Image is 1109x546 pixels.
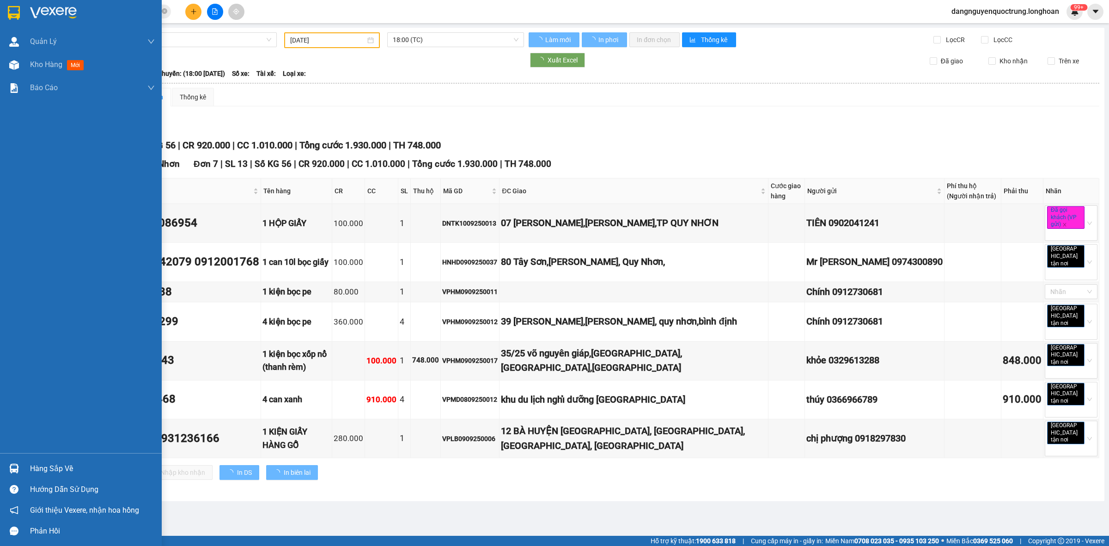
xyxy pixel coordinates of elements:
span: loading [589,37,597,43]
span: Tổng cước 1.930.000 [412,159,498,169]
div: 4 kiện bọc pe [262,315,330,328]
td: HNHD0909250037 [441,243,500,282]
div: 12 BÀ HUYỆN [GEOGRAPHIC_DATA], [GEOGRAPHIC_DATA], [GEOGRAPHIC_DATA], [GEOGRAPHIC_DATA] [501,424,766,453]
strong: 1900 633 818 [696,537,736,545]
div: Thống kê [180,92,206,102]
span: Số KG 56 [255,159,292,169]
span: file-add [212,8,218,15]
span: close-circle [162,7,167,16]
div: VPHM0909250017 [442,356,498,366]
span: | [347,159,349,169]
span: Xuất Excel [548,55,578,65]
div: duy lân 0965142079 0912001768 [89,253,259,271]
div: toàn 0935489299 [89,313,259,331]
span: Lọc CC [990,35,1014,45]
button: Nhập kho nhận [143,465,213,480]
span: | [1020,536,1021,546]
img: logo-vxr [8,6,20,20]
div: 910.000 [366,393,396,406]
span: 18:00 (TC) [393,33,518,47]
td: VPHM0909250012 [441,302,500,341]
div: 4 can xanh [262,393,330,406]
span: Loại xe: [283,68,306,79]
span: | [295,140,297,151]
input: 10/09/2025 [290,35,366,45]
span: Lọc CR [942,35,966,45]
button: In đơn chọn [629,32,680,47]
sup: 206 [1070,4,1087,11]
div: 4 [400,315,409,328]
div: 1 [400,285,409,298]
div: 1 [400,354,409,367]
span: [GEOGRAPHIC_DATA] tận nơi [1047,305,1085,327]
div: Hướng dẫn sử dụng [30,483,155,497]
span: Người nhận [90,186,251,196]
button: plus [185,4,201,20]
div: Phản hồi [30,524,155,538]
img: warehouse-icon [9,60,19,70]
td: VPMD0809250012 [441,380,500,419]
span: close-circle [162,8,167,14]
th: Phải thu [1001,178,1043,204]
span: TH 748.000 [505,159,551,169]
button: In phơi [582,32,627,47]
img: warehouse-icon [9,37,19,47]
div: 1 KIỆN GIẤY HÀNG GỖ [262,425,330,452]
span: mới [67,60,84,70]
span: Quản Lý [30,36,57,47]
span: close [1062,222,1067,227]
th: SL [398,178,411,204]
div: Chính 0912730681 [806,285,943,299]
div: VPLB0909250006 [442,434,498,444]
div: Chính 0912730681 [806,314,943,329]
th: Thu hộ [411,178,441,204]
span: down [147,84,155,92]
span: Tổng cước 1.930.000 [299,140,386,151]
div: 1 HỘP GIẤY [262,217,330,230]
span: loading [537,57,548,63]
div: Nhãn [1046,186,1097,196]
th: Cước giao hàng [768,178,805,204]
span: Thống kê [701,35,729,45]
div: 848.000 [1003,353,1042,369]
div: 1 kiện bọc pe [262,285,330,298]
span: caret-down [1091,7,1100,16]
button: In biên lai [266,465,318,480]
div: 1 [400,432,409,445]
span: notification [10,506,18,515]
span: Đơn 7 [194,159,218,169]
span: | [250,159,252,169]
span: bar-chart [689,37,697,44]
span: Mã GD [443,186,490,196]
span: Số xe: [232,68,250,79]
img: icon-new-feature [1071,7,1079,16]
div: hân 0964559243 [89,352,259,369]
div: HNHD0909250037 [442,257,498,267]
td: VPLB0909250006 [441,419,500,458]
span: Giới thiệu Vexere, nhận hoa hồng [30,504,139,516]
span: Đã gọi khách (VP gửi) [1047,206,1085,229]
div: tâm 0985402468 [89,391,259,408]
div: khu du lịch nghỉ dưỡng [GEOGRAPHIC_DATA] [501,393,766,407]
span: loading [536,37,544,43]
span: close [1070,399,1074,403]
div: 100.000 [334,256,363,269]
div: 39 [PERSON_NAME],[PERSON_NAME], quy nhơn,bình định [501,314,766,329]
div: 4 [400,393,409,406]
span: | [294,159,296,169]
div: khỏe 0329613288 [806,353,943,368]
th: Phí thu hộ (Người nhận trả) [944,178,1001,204]
span: close [1070,261,1074,266]
span: Miền Bắc [946,536,1013,546]
span: | [178,140,180,151]
div: Hàng sắp về [30,462,155,476]
div: 80 Tây Sơn,[PERSON_NAME], Quy Nhơn, [501,255,766,269]
span: question-circle [10,485,18,494]
strong: 0369 525 060 [973,537,1013,545]
span: Kho hàng [30,60,62,69]
span: CC 1.010.000 [352,159,405,169]
span: Chuyến: (18:00 [DATE]) [158,68,225,79]
span: CR 920.000 [299,159,345,169]
td: DNTK1009250013 [441,204,500,243]
span: Hỗ trợ kỹ thuật: [651,536,736,546]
